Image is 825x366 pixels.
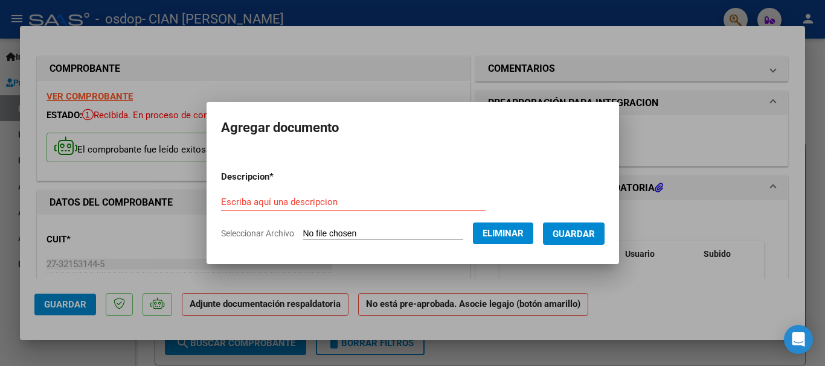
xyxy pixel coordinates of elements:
[543,222,605,245] button: Guardar
[473,222,533,244] button: Eliminar
[553,229,595,239] span: Guardar
[221,170,336,184] p: Descripcion
[221,116,605,139] h2: Agregar documento
[483,228,524,239] span: Eliminar
[784,325,813,354] div: Open Intercom Messenger
[221,229,294,238] span: Seleccionar Archivo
